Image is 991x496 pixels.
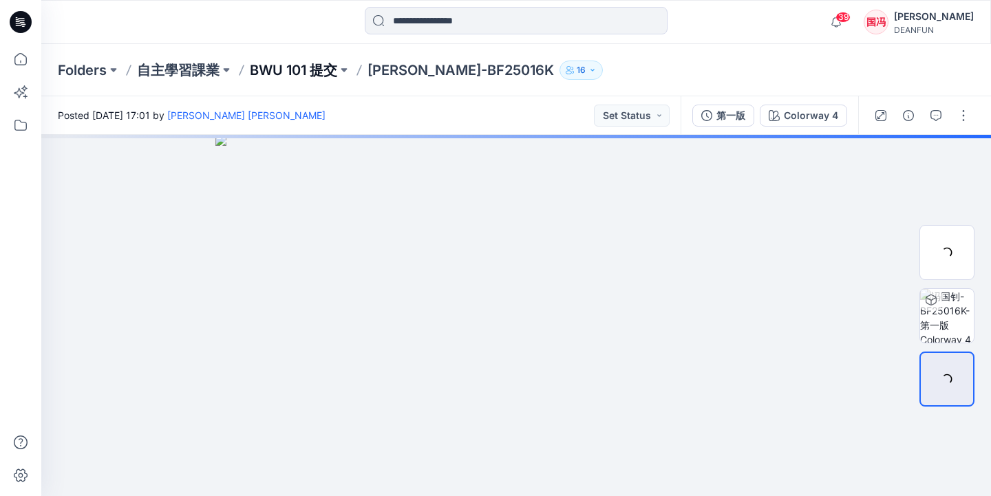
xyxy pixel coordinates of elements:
p: 16 [577,63,586,78]
img: eyJhbGciOiJIUzI1NiIsImtpZCI6IjAiLCJzbHQiOiJzZXMiLCJ0eXAiOiJKV1QifQ.eyJkYXRhIjp7InR5cGUiOiJzdG9yYW... [215,135,818,496]
button: 第一版 [692,105,754,127]
span: Posted [DATE] 17:01 by [58,108,326,122]
div: 国冯 [864,10,888,34]
a: Folders [58,61,107,80]
button: Colorway 4 [760,105,847,127]
div: Colorway 4 [784,108,838,123]
p: [PERSON_NAME]-BF25016K [367,61,554,80]
div: 第一版 [716,108,745,123]
img: 冯国钊-BF25016K-第一版 Colorway 4 [920,289,974,343]
a: BWU 101 提交 [250,61,337,80]
button: 16 [560,61,603,80]
div: DEANFUN [894,25,974,35]
span: 39 [835,12,851,23]
a: 自主學習課業 [137,61,220,80]
button: Details [897,105,919,127]
a: [PERSON_NAME] [PERSON_NAME] [167,109,326,121]
div: [PERSON_NAME] [894,8,974,25]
